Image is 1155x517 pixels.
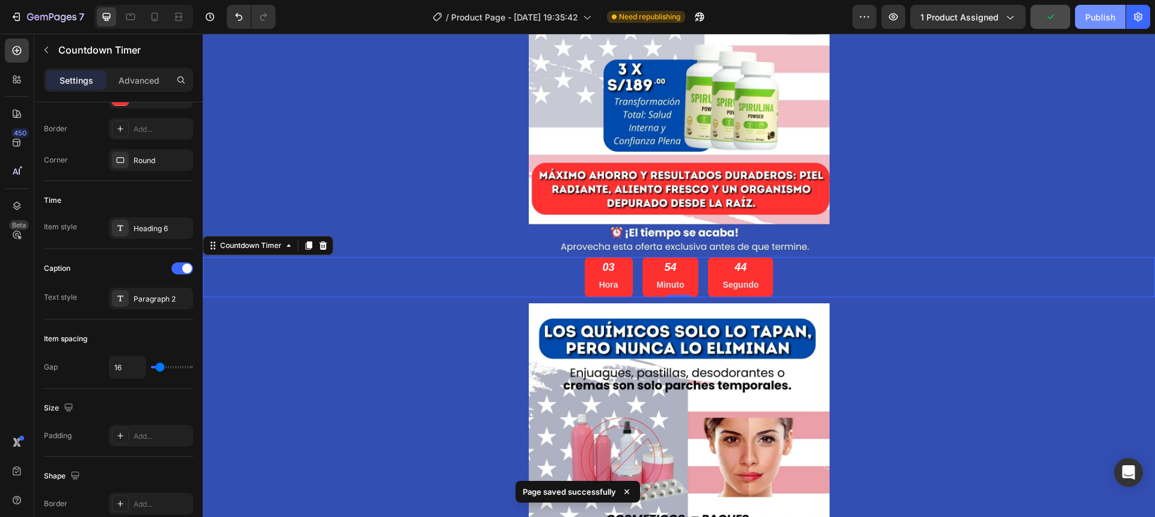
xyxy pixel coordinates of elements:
[134,155,190,166] div: Round
[44,333,87,344] div: Item spacing
[454,244,482,259] p: Minuto
[119,74,159,87] p: Advanced
[44,292,77,303] div: Text style
[44,123,67,134] div: Border
[15,206,81,217] div: Countdown Timer
[9,220,29,230] div: Beta
[1075,5,1126,29] button: Publish
[44,468,82,484] div: Shape
[134,294,190,305] div: Paragraph 2
[920,11,999,23] span: 1 product assigned
[396,228,416,239] div: 03
[1085,11,1115,23] div: Publish
[134,499,190,510] div: Add...
[58,43,188,57] p: Countdown Timer
[520,244,556,259] p: Segundo
[1114,458,1143,487] div: Open Intercom Messenger
[79,10,84,24] p: 7
[203,34,1155,517] iframe: Design area
[44,263,70,274] div: Caption
[109,356,146,378] input: Auto
[134,124,190,135] div: Add...
[619,11,680,22] span: Need republishing
[60,74,93,87] p: Settings
[44,400,76,416] div: Size
[134,223,190,234] div: Heading 6
[44,362,58,373] div: Gap
[5,5,90,29] button: 7
[44,221,77,232] div: Item style
[44,155,68,166] div: Corner
[227,5,276,29] div: Undo/Redo
[44,430,72,441] div: Padding
[451,11,578,23] span: Product Page - [DATE] 19:35:42
[910,5,1026,29] button: 1 product assigned
[396,244,416,259] p: Hora
[523,486,616,498] p: Page saved successfully
[44,195,61,206] div: Time
[134,431,190,442] div: Add...
[11,128,29,138] div: 450
[454,228,482,239] div: 54
[446,11,449,23] span: /
[520,228,556,239] div: 44
[44,498,67,509] div: Border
